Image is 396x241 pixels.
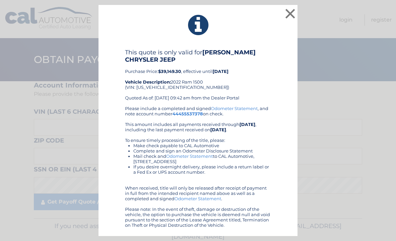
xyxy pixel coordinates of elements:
[211,106,258,111] a: Odometer Statement
[133,153,271,164] li: Mail check and to CAL Automotive, [STREET_ADDRESS]
[166,153,213,159] a: Odometer Statement
[133,164,271,175] li: If you desire overnight delivery, please include a return label or a Fed Ex or UPS account number.
[213,69,229,74] b: [DATE]
[239,122,255,127] b: [DATE]
[174,196,221,201] a: Odometer Statement
[125,49,271,106] div: Purchase Price: , effective until 2022 Ram 1500 (VIN: [US_VEHICLE_IDENTIFICATION_NUMBER]) Quoted ...
[133,143,271,148] li: Make check payable to CAL Automotive
[158,69,181,74] b: $39,149.30
[125,49,256,63] b: [PERSON_NAME] CHRYSLER JEEP
[125,49,271,63] h4: This quote is only valid for
[125,79,171,85] strong: Vehicle Description:
[125,106,271,228] div: Please include a completed and signed , and note account number on check. This amount includes al...
[133,148,271,153] li: Complete and sign an Odometer Disclosure Statement
[172,111,203,116] a: 44455537378
[284,7,297,20] button: ×
[210,127,226,132] b: [DATE]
